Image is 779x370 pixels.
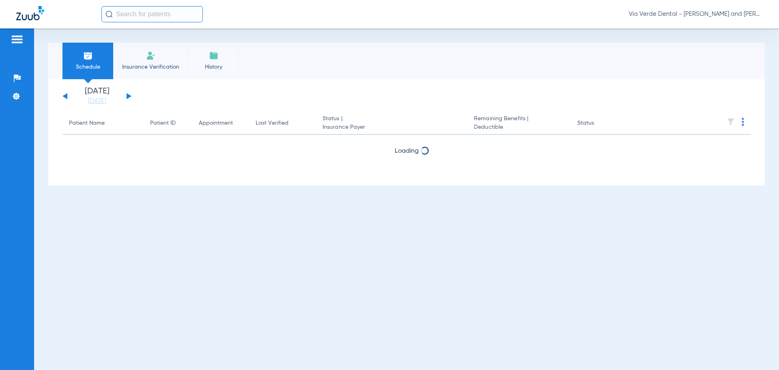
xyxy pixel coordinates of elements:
[83,51,93,61] img: Schedule
[146,51,156,61] img: Manual Insurance Verification
[69,119,105,128] div: Patient Name
[11,35,24,44] img: hamburger-icon
[73,87,121,105] li: [DATE]
[395,148,419,154] span: Loading
[73,97,121,105] a: [DATE]
[199,119,233,128] div: Appointment
[16,6,44,20] img: Zuub Logo
[150,119,176,128] div: Patient ID
[316,112,467,135] th: Status |
[199,119,243,128] div: Appointment
[727,118,735,126] img: filter.svg
[474,123,564,132] span: Deductible
[209,51,219,61] img: History
[101,6,203,22] input: Search for patients
[629,10,763,18] span: Via Verde Dental - [PERSON_NAME] and [PERSON_NAME] DDS
[119,63,182,71] span: Insurance Verification
[69,119,137,128] div: Patient Name
[323,123,461,132] span: Insurance Payer
[571,112,626,135] th: Status
[256,119,288,128] div: Last Verified
[467,112,570,135] th: Remaining Benefits |
[742,118,744,126] img: group-dot-blue.svg
[194,63,233,71] span: History
[150,119,186,128] div: Patient ID
[105,11,113,18] img: Search Icon
[256,119,310,128] div: Last Verified
[69,63,107,71] span: Schedule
